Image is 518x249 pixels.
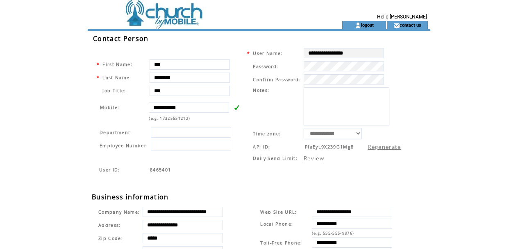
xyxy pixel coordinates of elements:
[253,131,281,137] span: Time zone:
[253,50,282,56] span: User Name:
[99,167,120,173] span: Indicates the agent code for sign up page with sales agent or reseller tracking code
[253,155,298,161] span: Daily Send Limit:
[361,22,374,27] a: logout
[98,222,121,228] span: Address:
[305,144,354,150] span: PIaEyL9X239G1Mg8
[260,240,302,246] span: Toll-Free Phone:
[92,192,169,201] span: Business information
[253,87,269,93] span: Notes:
[100,143,148,148] span: Employee Number:
[400,22,421,27] a: contact us
[304,155,324,162] a: Review
[368,143,401,151] a: Regenerate
[355,22,361,29] img: account_icon.gif
[149,116,190,121] span: (e.g. 17325551212)
[100,130,132,135] span: Department:
[260,221,293,227] span: Local Phone:
[312,231,354,236] span: (e.g. 555-555-9876)
[102,62,132,67] span: First Name:
[253,64,278,69] span: Password:
[98,235,123,241] span: Zip Code:
[150,167,171,173] span: Indicates the agent code for sign up page with sales agent or reseller tracking code
[393,22,400,29] img: contact_us_icon.gif
[260,209,297,215] span: Web Site URL:
[102,88,126,94] span: Job Title:
[253,144,270,150] span: API ID:
[93,34,149,43] span: Contact Person
[253,77,301,82] span: Confirm Password:
[100,105,119,110] span: Mobile:
[98,209,140,215] span: Company Name:
[377,14,427,20] span: Hello [PERSON_NAME]
[234,105,239,110] img: v.gif
[102,75,131,80] span: Last Name:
